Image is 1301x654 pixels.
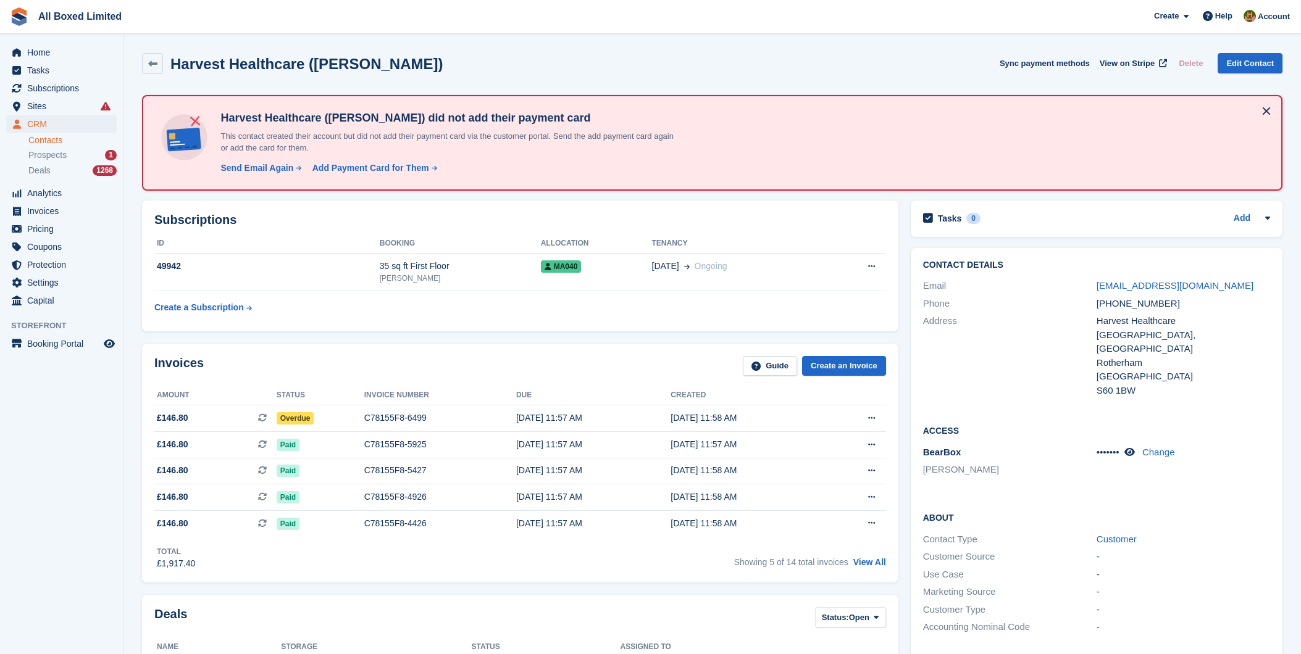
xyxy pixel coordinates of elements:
[157,546,195,557] div: Total
[516,386,671,405] th: Due
[105,150,117,160] div: 1
[277,518,299,530] span: Paid
[516,412,671,424] div: [DATE] 11:57 AM
[541,260,582,273] span: MA040
[101,101,111,111] i: Smart entry sync failures have occurred
[1097,534,1137,544] a: Customer
[6,220,117,238] a: menu
[1097,620,1270,634] div: -
[380,260,541,273] div: 35 sq ft First Floor
[93,165,117,176] div: 1268
[277,439,299,451] span: Paid
[6,274,117,291] a: menu
[923,532,1097,547] div: Contact Type
[6,335,117,352] a: menu
[1097,550,1270,564] div: -
[28,164,117,177] a: Deals 1268
[27,115,101,133] span: CRM
[516,438,671,451] div: [DATE] 11:57 AM
[938,213,962,224] h2: Tasks
[923,585,1097,599] div: Marketing Source
[27,274,101,291] span: Settings
[923,568,1097,582] div: Use Case
[1097,603,1270,617] div: -
[671,438,825,451] div: [DATE] 11:57 AM
[154,607,187,630] h2: Deals
[33,6,127,27] a: All Boxed Limited
[157,490,188,503] span: £146.80
[516,490,671,503] div: [DATE] 11:57 AM
[1097,328,1270,356] div: [GEOGRAPHIC_DATA], [GEOGRAPHIC_DATA]
[154,260,380,273] div: 49942
[923,620,1097,634] div: Accounting Nominal Code
[1142,447,1175,457] a: Change
[154,213,886,227] h2: Subscriptions
[1095,53,1169,73] a: View on Stripe
[27,202,101,220] span: Invoices
[154,356,204,376] h2: Invoices
[743,356,797,376] a: Guide
[220,162,293,175] div: Send Email Again
[923,447,961,457] span: BearBox
[1097,585,1270,599] div: -
[516,464,671,477] div: [DATE] 11:57 AM
[923,550,1097,564] div: Customer Source
[307,162,438,175] a: Add Payment Card for Them
[1097,568,1270,582] div: -
[1097,297,1270,311] div: [PHONE_NUMBER]
[28,135,117,146] a: Contacts
[6,62,117,79] a: menu
[28,149,117,162] a: Prospects 1
[1097,370,1270,384] div: [GEOGRAPHIC_DATA]
[170,56,443,72] h2: Harvest Healthcare ([PERSON_NAME])
[1154,10,1179,22] span: Create
[277,465,299,477] span: Paid
[923,511,1270,523] h2: About
[10,7,28,26] img: stora-icon-8386f47178a22dfd0bd8f6a31ec36ba5ce8667c1dd55bd0f319d3a0aa187defe.svg
[27,220,101,238] span: Pricing
[364,438,516,451] div: C78155F8-5925
[154,234,380,254] th: ID
[364,464,516,477] div: C78155F8-5427
[154,296,252,319] a: Create a Subscription
[27,256,101,273] span: Protection
[102,336,117,351] a: Preview store
[652,234,826,254] th: Tenancy
[6,292,117,309] a: menu
[671,490,825,503] div: [DATE] 11:58 AM
[966,213,981,224] div: 0
[1097,447,1119,457] span: •••••••
[277,412,314,424] span: Overdue
[802,356,886,376] a: Create an Invoice
[6,238,117,255] a: menu
[380,273,541,284] div: [PERSON_NAME]
[6,184,117,202] a: menu
[27,62,101,79] span: Tasks
[27,80,101,97] span: Subscriptions
[364,517,516,530] div: C78155F8-4426
[923,297,1097,311] div: Phone
[6,80,117,97] a: menu
[1174,53,1208,73] button: Delete
[215,130,679,154] p: This contact created their account but did not add their payment card via the customer portal. Se...
[11,320,123,332] span: Storefront
[157,412,188,424] span: £146.80
[695,261,727,271] span: Ongoing
[28,165,51,176] span: Deals
[157,438,188,451] span: £146.80
[1097,356,1270,370] div: Rotherham
[1218,53,1282,73] a: Edit Contact
[923,279,1097,293] div: Email
[6,44,117,61] a: menu
[923,260,1270,270] h2: Contact Details
[154,386,277,405] th: Amount
[923,603,1097,617] div: Customer Type
[157,464,188,477] span: £146.80
[1215,10,1232,22] span: Help
[516,517,671,530] div: [DATE] 11:57 AM
[652,260,679,273] span: [DATE]
[1000,53,1090,73] button: Sync payment methods
[1234,212,1250,226] a: Add
[312,162,429,175] div: Add Payment Card for Them
[671,386,825,405] th: Created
